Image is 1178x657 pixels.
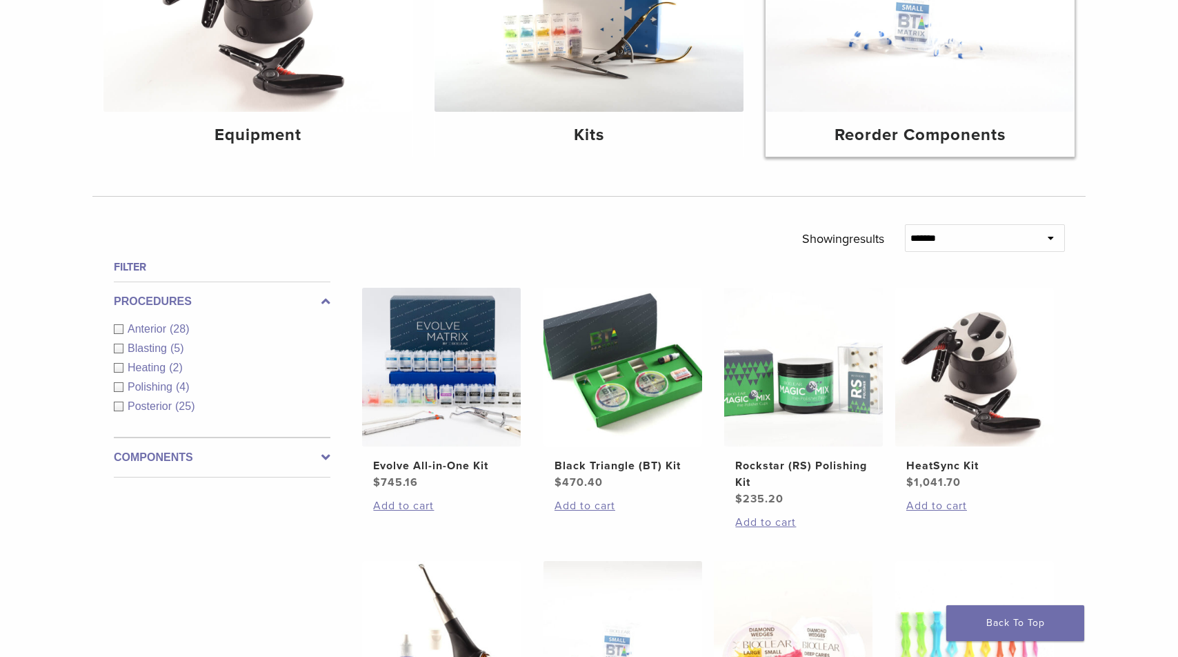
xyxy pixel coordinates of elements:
h4: Filter [114,259,330,275]
span: Anterior [128,323,170,335]
a: Back To Top [946,605,1084,641]
span: (4) [176,381,190,393]
a: Add to cart: “Evolve All-in-One Kit” [373,498,510,514]
bdi: 1,041.70 [906,475,961,489]
span: $ [735,492,743,506]
bdi: 470.40 [555,475,603,489]
img: Evolve All-in-One Kit [362,288,521,447]
label: Components [114,449,330,466]
bdi: 745.16 [373,475,418,489]
h2: HeatSync Kit [906,458,1043,474]
h4: Equipment [114,123,401,148]
h2: Rockstar (RS) Polishing Kit [735,458,872,491]
span: (2) [169,362,183,373]
a: HeatSync KitHeatSync Kit $1,041.70 [895,288,1055,491]
span: $ [373,475,381,489]
h2: Evolve All-in-One Kit [373,458,510,474]
h2: Black Triangle (BT) Kit [555,458,691,474]
span: Polishing [128,381,176,393]
img: HeatSync Kit [895,288,1054,447]
span: $ [555,475,562,489]
img: Black Triangle (BT) Kit [543,288,702,447]
a: Add to cart: “Rockstar (RS) Polishing Kit” [735,514,872,531]
a: Add to cart: “HeatSync Kit” [906,498,1043,514]
img: Rockstar (RS) Polishing Kit [724,288,883,447]
bdi: 235.20 [735,492,783,506]
span: $ [906,475,914,489]
span: Blasting [128,342,170,354]
span: Heating [128,362,169,373]
a: Rockstar (RS) Polishing KitRockstar (RS) Polishing Kit $235.20 [723,288,884,507]
h4: Kits [446,123,732,148]
h4: Reorder Components [777,123,1064,148]
span: (25) [175,400,194,412]
span: Posterior [128,400,175,412]
label: Procedures [114,293,330,310]
span: (28) [170,323,189,335]
a: Evolve All-in-One KitEvolve All-in-One Kit $745.16 [361,288,522,491]
p: Showing results [802,224,884,253]
span: (5) [170,342,184,354]
a: Add to cart: “Black Triangle (BT) Kit” [555,498,691,514]
a: Black Triangle (BT) KitBlack Triangle (BT) Kit $470.40 [543,288,703,491]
